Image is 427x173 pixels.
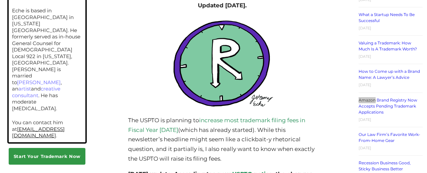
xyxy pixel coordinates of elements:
a: [PERSON_NAME] [17,79,61,85]
a: Amazon Brand Registry Now Accepts Pending Trademark Applications [359,98,417,115]
p: You can contact him at . [12,119,82,139]
a: Recession Business Good, Sticky Business Better [359,160,411,171]
a: Our Law Firm’s Favorite Work-From-Home Gear [359,132,420,143]
time: [DATE] [359,82,371,87]
a: [EMAIL_ADDRESS][DOMAIN_NAME] [12,126,65,139]
a: artist [18,85,31,92]
time: [DATE] [359,26,371,30]
a: Start Your Trademark Now [9,148,85,165]
p: Eche is based in [GEOGRAPHIC_DATA] in [US_STATE][GEOGRAPHIC_DATA]. He formerly served as in-house... [12,7,82,112]
a: How to Come up with a Brand Name: A Lawyer’s Advice [359,69,420,80]
strong: Updated [DATE]. [198,2,247,9]
time: [DATE] [359,117,371,122]
img: Cartoon clock that resembles the ® symbol with the clock hands being extensions of a capital lett... [163,16,281,116]
a: increase most trademark filing fees in Fiscal Year [DATE] [128,117,305,133]
time: [DATE] [359,54,371,59]
time: [DATE] [359,146,371,150]
a: creative consultant [12,85,60,99]
a: What a Startup Needs To Be Successful [359,12,415,23]
p: The USPTO is planning to (which has already started). While this newsletter’s headline might seem... [128,116,316,164]
a: Valuing a Trademark: How Much Is A Trademark Worth? [359,40,417,51]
